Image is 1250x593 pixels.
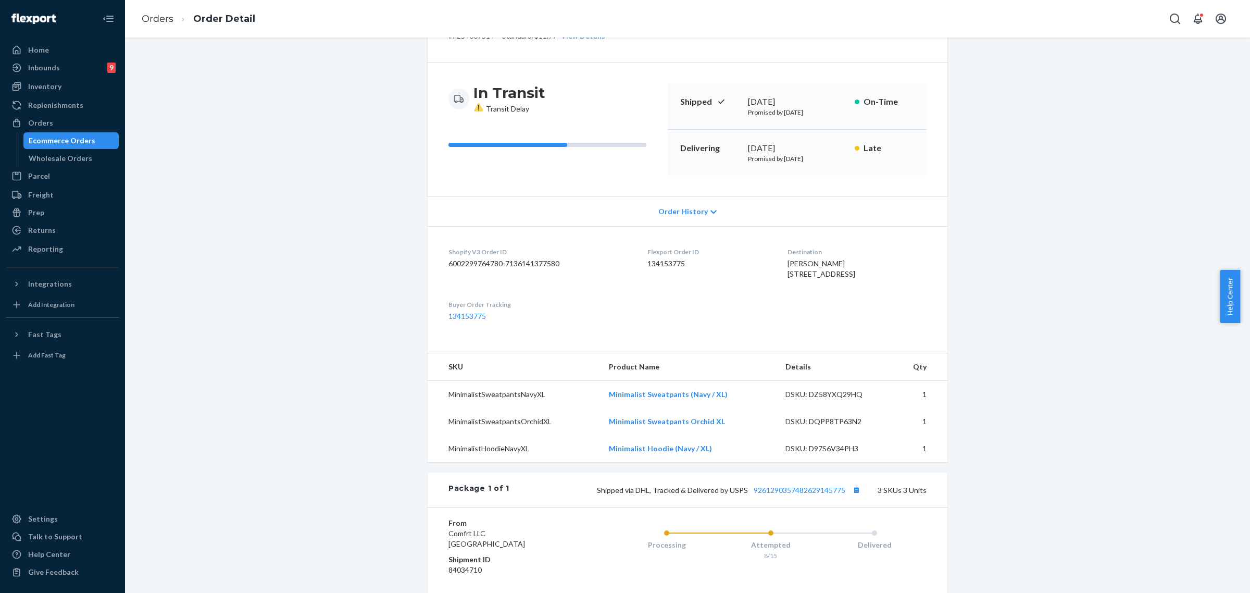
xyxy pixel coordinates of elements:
dt: From [448,518,573,528]
td: MinimalistSweatpantsOrchidXL [428,408,601,435]
div: Inbounds [28,63,60,73]
p: Shipped [680,96,740,108]
a: Minimalist Sweatpants (Navy / XL) [609,390,728,399]
dt: Shipment ID [448,554,573,565]
div: 8/15 [719,551,823,560]
div: Reporting [28,244,63,254]
dd: 6002299764780-7136141377580 [448,258,631,269]
span: Order History [658,206,708,217]
a: Ecommerce Orders [23,132,119,149]
a: Help Center [6,546,119,563]
a: Orders [142,13,173,24]
p: On-Time [864,96,914,108]
a: Add Integration [6,296,119,313]
p: Late [864,142,914,154]
div: 9 [107,63,116,73]
div: DSKU: DQPP8TP63N2 [785,416,883,427]
td: 1 [892,408,947,435]
button: Open notifications [1187,8,1208,29]
div: Prep [28,207,44,218]
a: Orders [6,115,119,131]
dd: 134153775 [647,258,770,269]
button: Close Navigation [98,8,119,29]
span: Shipped via DHL, Tracked & Delivered by USPS [597,486,863,495]
div: Inventory [28,81,61,92]
img: Flexport logo [11,14,56,24]
div: DSKU: DZ58YXQ29HQ [785,389,883,400]
div: Parcel [28,171,50,181]
div: Add Fast Tag [28,351,66,360]
div: Settings [28,514,58,524]
p: Delivering [680,142,740,154]
a: Inbounds9 [6,59,119,76]
div: Help Center [28,549,70,560]
td: MinimalistSweatpantsNavyXL [428,381,601,409]
th: SKU [428,353,601,381]
div: Processing [615,540,719,550]
a: Add Fast Tag [6,347,119,364]
td: MinimalistHoodieNavyXL [428,435,601,462]
div: DSKU: D97S6V34PH3 [785,443,883,454]
button: Copy tracking number [849,483,863,497]
th: Details [777,353,892,381]
a: Returns [6,222,119,239]
a: Replenishments [6,97,119,114]
div: Wholesale Orders [29,153,92,164]
div: Replenishments [28,100,83,110]
span: Comfrt LLC [GEOGRAPHIC_DATA] [448,529,525,548]
a: Minimalist Sweatpants Orchid XL [609,417,725,426]
th: Product Name [601,353,778,381]
a: Minimalist Hoodie (Navy / XL) [609,444,712,453]
div: 3 SKUs 3 Units [509,483,927,497]
button: Help Center [1220,270,1240,323]
a: Inventory [6,78,119,95]
a: Prep [6,204,119,221]
div: Attempted [719,540,823,550]
div: [DATE] [748,142,846,154]
span: [PERSON_NAME] [STREET_ADDRESS] [787,259,855,278]
button: Open Search Box [1165,8,1185,29]
p: Promised by [DATE] [748,108,846,117]
a: Parcel [6,168,119,184]
a: Settings [6,511,119,527]
dt: Flexport Order ID [647,248,770,256]
div: [DATE] [748,96,846,108]
button: Fast Tags [6,326,119,343]
dt: Buyer Order Tracking [448,300,631,309]
a: Freight [6,187,119,203]
div: Orders [28,118,53,128]
div: Integrations [28,279,72,289]
td: 1 [892,435,947,462]
div: Freight [28,190,54,200]
div: Returns [28,225,56,236]
div: Talk to Support [28,532,82,542]
a: Order Detail [193,13,255,24]
button: Integrations [6,276,119,292]
div: Give Feedback [28,567,79,577]
div: Delivered [822,540,927,550]
th: Qty [892,353,947,381]
h3: In Transit [473,83,545,102]
a: Wholesale Orders [23,150,119,167]
a: 134153775 [448,312,486,320]
dd: 84034710 [448,565,573,575]
dt: Destination [787,248,927,256]
a: Talk to Support [6,528,119,545]
a: Home [6,42,119,58]
button: Open account menu [1210,8,1231,29]
p: Promised by [DATE] [748,154,846,163]
div: Fast Tags [28,329,61,340]
td: 1 [892,381,947,409]
div: Home [28,45,49,55]
a: Reporting [6,241,119,257]
button: Give Feedback [6,564,119,580]
div: Package 1 of 1 [448,483,509,497]
span: Transit Delay [473,104,529,113]
dt: Shopify V3 Order ID [448,248,631,256]
ol: breadcrumbs [133,4,264,34]
a: 9261290357482629145775 [754,486,845,495]
div: Ecommerce Orders [29,135,95,146]
div: Add Integration [28,300,74,309]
